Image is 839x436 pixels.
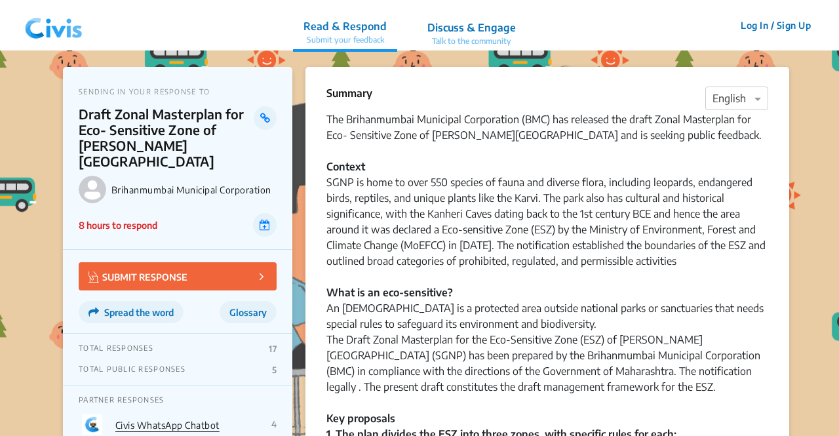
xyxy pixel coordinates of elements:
[272,365,277,375] p: 5
[303,18,387,34] p: Read & Respond
[79,176,106,203] img: Brihanmumbai Municipal Corporation logo
[326,160,365,173] strong: Context
[326,111,768,174] div: The Brihanmumbai Municipal Corporation (BMC) has released the draft Zonal Masterplan for Eco- Sen...
[79,395,277,404] p: PARTNER RESPONSES
[79,365,185,375] p: TOTAL PUBLIC RESPONSES
[220,301,277,323] button: Glossary
[79,262,277,290] button: SUBMIT RESPONSE
[79,301,184,323] button: Spread the word
[111,184,277,195] p: Brihanmumbai Municipal Corporation
[88,271,99,283] img: Vector.jpg
[229,307,267,318] span: Glossary
[79,218,157,232] p: 8 hours to respond
[326,85,372,101] p: Summary
[79,414,105,435] img: Partner Logo
[79,106,254,169] p: Draft Zonal Masterplan for Eco- Sensitive Zone of [PERSON_NAME][GEOGRAPHIC_DATA]
[115,420,220,431] a: Civis WhatsApp Chatbot
[303,34,387,46] p: Submit your feedback
[271,419,277,429] p: 4
[326,286,453,299] strong: What is an eco-sensitive?
[104,307,174,318] span: Spread the word
[427,35,516,47] p: Talk to the community
[732,15,819,35] button: Log In / Sign Up
[79,344,153,354] p: TOTAL RESPONSES
[88,269,187,284] p: SUBMIT RESPONSE
[269,344,277,354] p: 17
[79,87,277,96] p: SENDING IN YOUR RESPONSE TO
[427,20,516,35] p: Discuss & Engage
[20,6,88,45] img: navlogo.png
